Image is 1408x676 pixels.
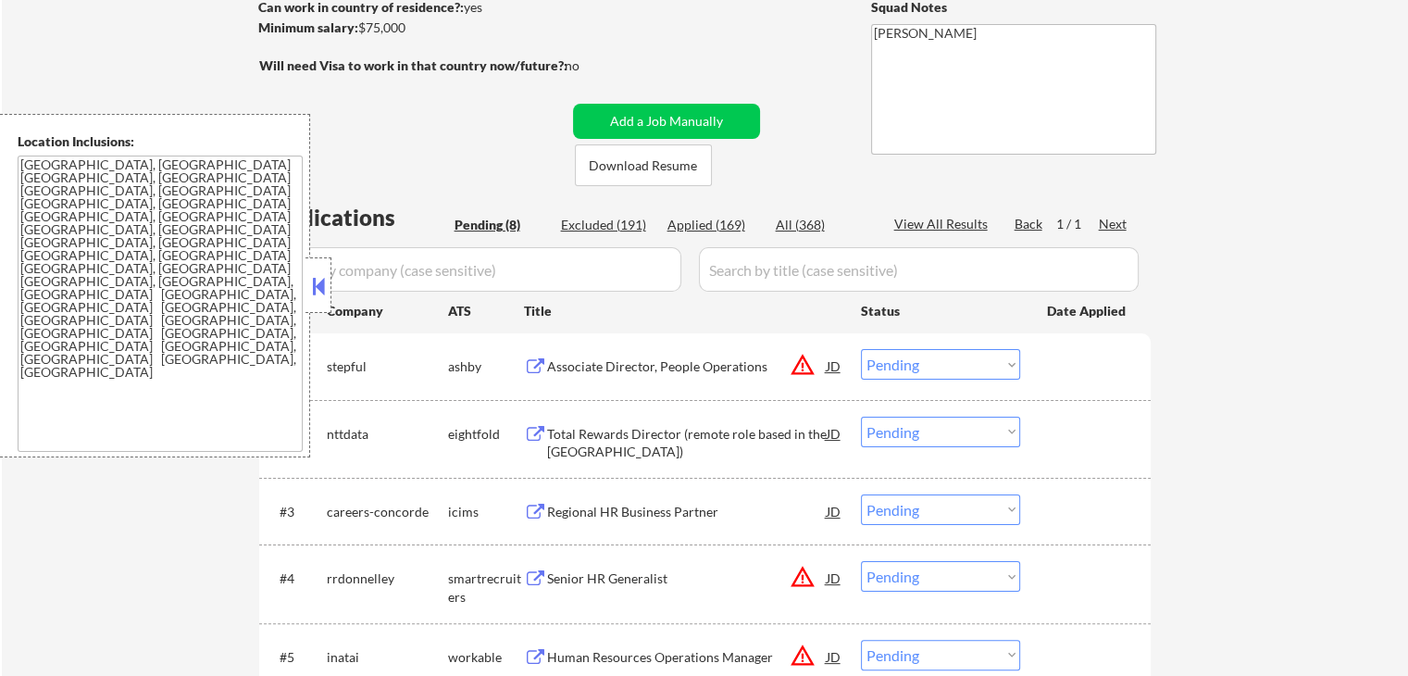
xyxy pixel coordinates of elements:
div: Back [1015,215,1044,233]
div: JD [825,417,843,450]
div: Applied (169) [667,216,760,234]
div: ATS [448,302,524,320]
div: eightfold [448,425,524,444]
button: warning_amber [790,564,816,590]
div: workable [448,648,524,667]
div: Status [861,294,1020,327]
div: JD [825,349,843,382]
div: Title [524,302,843,320]
strong: Will need Visa to work in that country now/future?: [259,57,567,73]
div: Applications [265,207,448,229]
div: icims [448,503,524,521]
div: JD [825,640,843,673]
div: View All Results [894,215,993,233]
button: Download Resume [575,144,712,186]
div: smartrecruiters [448,570,524,606]
input: Search by company (case sensitive) [265,247,681,292]
div: $75,000 [258,19,567,37]
div: JD [825,561,843,595]
button: warning_amber [790,643,816,669]
div: Next [1099,215,1128,233]
div: careers-concorde [327,503,448,521]
button: warning_amber [790,352,816,378]
div: ashby [448,357,524,376]
div: Excluded (191) [561,216,654,234]
div: #5 [280,648,312,667]
div: rrdonnelley [327,570,448,588]
div: JD [825,494,843,528]
div: no [565,56,617,75]
div: 1 / 1 [1056,215,1099,233]
div: Company [327,302,448,320]
div: Location Inclusions: [18,132,303,151]
button: Add a Job Manually [573,104,760,139]
div: stepful [327,357,448,376]
input: Search by title (case sensitive) [699,247,1139,292]
div: Total Rewards Director (remote role based in the [GEOGRAPHIC_DATA]) [547,425,827,461]
div: Human Resources Operations Manager [547,648,827,667]
div: nttdata [327,425,448,444]
div: #3 [280,503,312,521]
strong: Minimum salary: [258,19,358,35]
div: All (368) [776,216,868,234]
div: Associate Director, People Operations [547,357,827,376]
div: Regional HR Business Partner [547,503,827,521]
div: Pending (8) [455,216,547,234]
div: inatai [327,648,448,667]
div: Senior HR Generalist [547,570,827,588]
div: Date Applied [1047,302,1128,320]
div: #4 [280,570,312,588]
